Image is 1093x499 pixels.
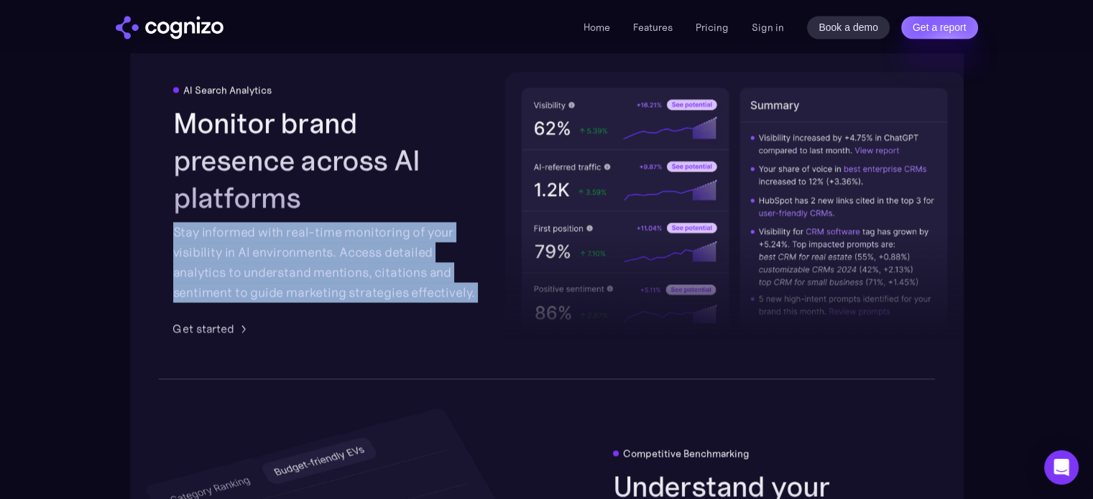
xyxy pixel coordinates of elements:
[505,72,964,350] img: AI visibility metrics performance insights
[901,16,978,39] a: Get a report
[116,16,223,39] img: cognizo logo
[633,21,673,34] a: Features
[584,21,610,34] a: Home
[752,19,784,36] a: Sign in
[696,21,729,34] a: Pricing
[173,104,481,216] h2: Monitor brand presence across AI platforms
[807,16,890,39] a: Book a demo
[173,222,481,302] div: Stay informed with real-time monitoring of your visibility in AI environments. Access detailed an...
[173,320,252,337] a: Get started
[183,84,272,95] div: AI Search Analytics
[173,320,234,337] div: Get started
[116,16,223,39] a: home
[623,447,750,459] div: Competitive Benchmarking
[1044,450,1079,485] div: Open Intercom Messenger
